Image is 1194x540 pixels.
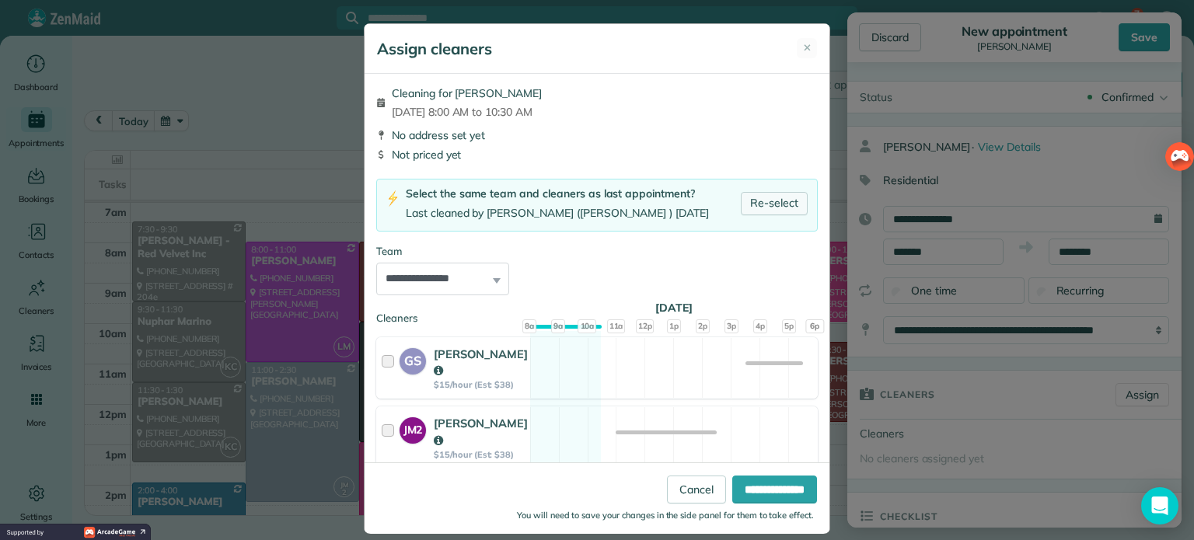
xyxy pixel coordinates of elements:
strong: JM2 [400,417,426,438]
small: You will need to save your changes in the side panel for them to take effect. [517,510,814,521]
div: Team [376,244,818,260]
div: Select the same team and cleaners as last appointment? [406,186,709,202]
div: No address set yet [376,127,818,143]
img: lightning-bolt-icon-94e5364df696ac2de96d3a42b8a9ff6ba979493684c50e6bbbcda72601fa0d29.png [386,190,400,207]
span: Cleaning for [PERSON_NAME] [392,85,542,101]
h5: Assign cleaners [377,38,492,60]
a: Re-select [741,192,808,215]
strong: $15/hour (Est: $38) [434,379,528,390]
span: [DATE] 8:00 AM to 10:30 AM [392,104,542,120]
a: Cancel [667,476,726,503]
div: Open Intercom Messenger [1141,487,1178,524]
span: ✕ [803,40,812,56]
div: Not priced yet [376,147,818,162]
strong: $15/hour (Est: $38) [434,449,528,460]
strong: GS [400,348,426,371]
strong: [PERSON_NAME] [434,416,528,448]
strong: [PERSON_NAME] [434,347,528,378]
div: Cleaners [376,311,818,315]
div: Last cleaned by [PERSON_NAME] ([PERSON_NAME] ) [DATE] [406,205,709,221]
